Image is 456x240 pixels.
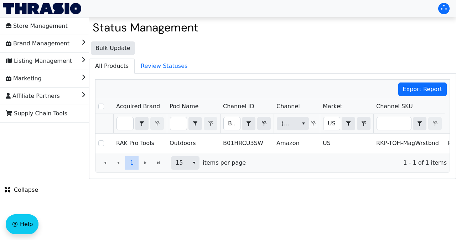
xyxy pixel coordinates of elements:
th: Filter [320,114,373,134]
span: Listing Management [6,55,72,67]
span: Choose Operator [242,117,255,130]
span: 15 [176,159,185,167]
span: 1 [130,159,134,167]
span: 1 - 1 of 1 items [252,159,447,167]
h2: Status Management [93,21,452,34]
span: Help [20,220,33,229]
span: Market [323,102,342,111]
span: Marketing [6,73,42,84]
th: Filter [113,114,167,134]
button: select [135,117,148,130]
button: select [242,117,255,130]
button: Help floatingactionbutton [6,214,38,234]
th: Filter [220,114,274,134]
span: Supply Chain Tools [6,108,67,119]
button: select [189,117,202,130]
input: Select Row [98,104,104,109]
input: Filter [170,117,187,130]
span: Review Statuses [135,59,193,73]
span: Channel SKU [376,102,413,111]
input: Filter [117,117,133,130]
span: Store Management [6,20,68,32]
span: Acquired Brand [116,102,160,111]
span: Collapse [5,186,38,194]
th: Filter [274,114,320,134]
button: Clear [257,117,271,130]
span: items per page [203,159,246,167]
th: Filter [167,114,220,134]
img: Thrasio Logo [3,3,81,14]
span: (All) [281,119,292,128]
span: Affiliate Partners [6,90,60,102]
td: B01HRCU3SW [220,134,274,153]
button: select [342,117,355,130]
input: Filter [377,117,411,130]
span: Bulk Update [95,44,130,52]
input: Filter [224,117,240,130]
span: Channel [276,102,300,111]
td: Amazon [274,134,320,153]
button: Page 1 [125,156,139,170]
td: US [320,134,373,153]
span: Choose Operator [342,117,355,130]
span: Channel ID [223,102,254,111]
span: Page size [171,156,199,170]
th: Filter [373,114,445,134]
td: RKP-TOH-MagWrstbnd [373,134,445,153]
span: Pod Name [170,102,198,111]
button: Bulk Update [91,41,135,55]
input: Select Row [98,140,104,146]
div: Page 1 of 1 [95,153,450,172]
span: Export Report [403,85,442,94]
span: Choose Operator [413,117,426,130]
span: Brand Management [6,38,69,49]
button: select [413,117,426,130]
span: Choose Operator [135,117,149,130]
input: Filter [323,117,340,130]
span: All Products [89,59,134,73]
td: RAK Pro Tools [113,134,167,153]
button: Export Report [398,82,447,96]
td: Outdoors [167,134,220,153]
button: select [298,117,309,130]
span: Choose Operator [188,117,202,130]
button: select [189,156,199,169]
button: Clear [357,117,370,130]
